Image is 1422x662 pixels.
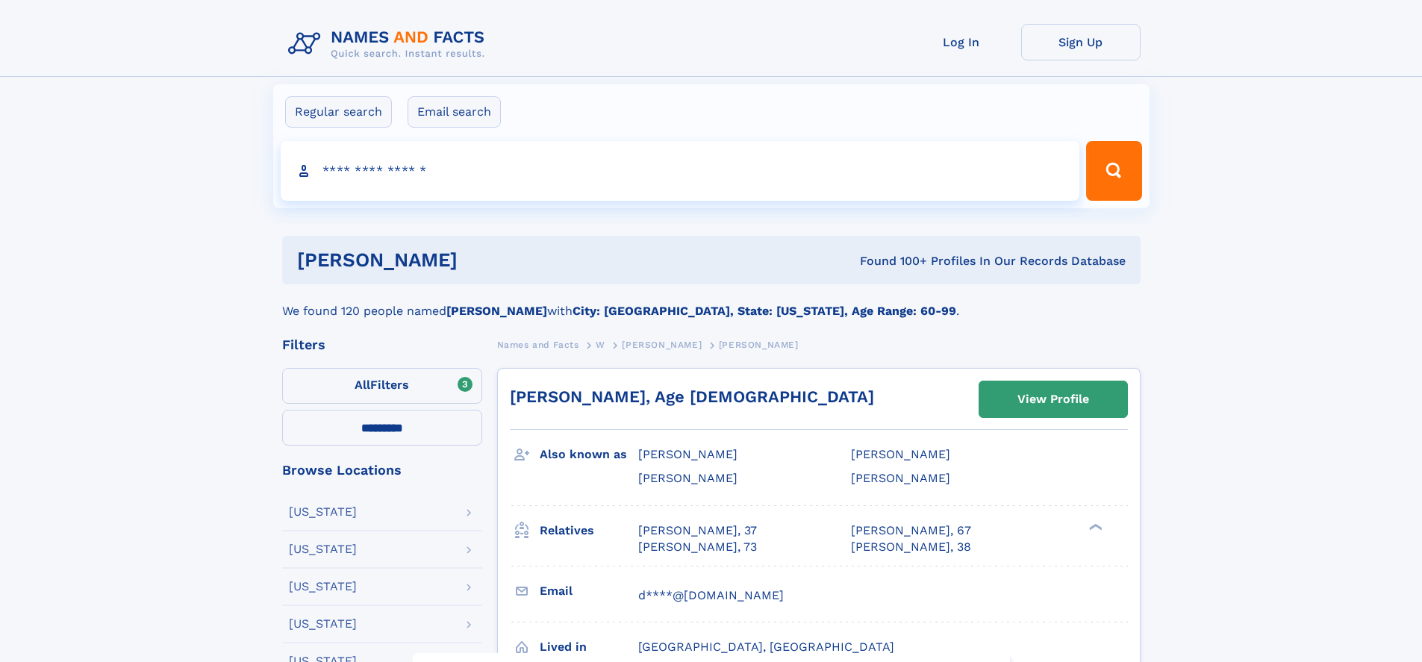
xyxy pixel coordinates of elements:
[282,338,482,352] div: Filters
[1086,141,1141,201] button: Search Button
[282,463,482,477] div: Browse Locations
[1017,382,1089,416] div: View Profile
[289,506,357,518] div: [US_STATE]
[851,447,950,461] span: [PERSON_NAME]
[1085,522,1103,531] div: ❯
[902,24,1021,60] a: Log In
[851,522,971,539] a: [PERSON_NAME], 67
[285,96,392,128] label: Regular search
[282,368,482,404] label: Filters
[540,518,638,543] h3: Relatives
[573,304,956,318] b: City: [GEOGRAPHIC_DATA], State: [US_STATE], Age Range: 60-99
[289,581,357,593] div: [US_STATE]
[510,387,874,406] a: [PERSON_NAME], Age [DEMOGRAPHIC_DATA]
[638,539,757,555] a: [PERSON_NAME], 73
[540,578,638,604] h3: Email
[638,471,737,485] span: [PERSON_NAME]
[622,335,702,354] a: [PERSON_NAME]
[638,522,757,539] a: [PERSON_NAME], 37
[355,378,370,392] span: All
[658,253,1126,269] div: Found 100+ Profiles In Our Records Database
[540,634,638,660] h3: Lived in
[282,24,497,64] img: Logo Names and Facts
[851,539,971,555] a: [PERSON_NAME], 38
[282,284,1141,320] div: We found 120 people named with .
[408,96,501,128] label: Email search
[719,340,799,350] span: [PERSON_NAME]
[446,304,547,318] b: [PERSON_NAME]
[638,640,894,654] span: [GEOGRAPHIC_DATA], [GEOGRAPHIC_DATA]
[596,340,605,350] span: W
[1021,24,1141,60] a: Sign Up
[622,340,702,350] span: [PERSON_NAME]
[979,381,1127,417] a: View Profile
[540,442,638,467] h3: Also known as
[289,543,357,555] div: [US_STATE]
[596,335,605,354] a: W
[297,251,659,269] h1: [PERSON_NAME]
[289,618,357,630] div: [US_STATE]
[281,141,1080,201] input: search input
[497,335,579,354] a: Names and Facts
[851,471,950,485] span: [PERSON_NAME]
[638,447,737,461] span: [PERSON_NAME]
